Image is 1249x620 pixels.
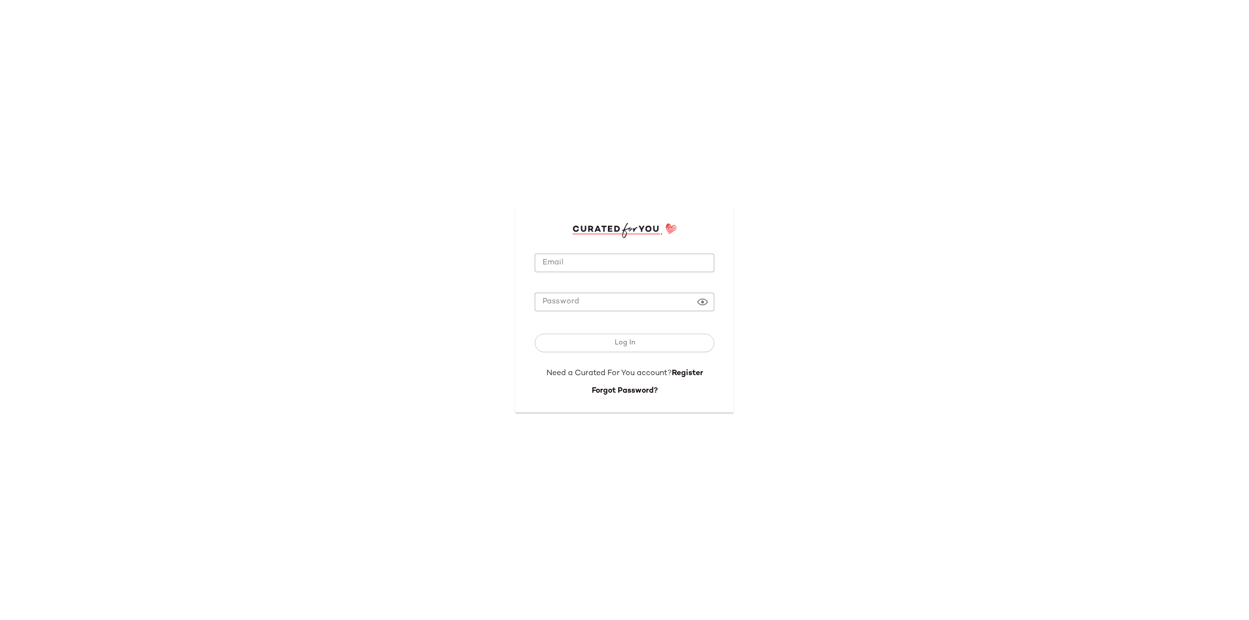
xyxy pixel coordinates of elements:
img: cfy_login_logo.DGdB1djN.svg [572,223,677,238]
span: Log In [614,339,635,347]
button: Log In [535,334,714,352]
a: Register [672,369,703,378]
a: Forgot Password? [592,387,658,395]
span: Need a Curated For You account? [546,369,672,378]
